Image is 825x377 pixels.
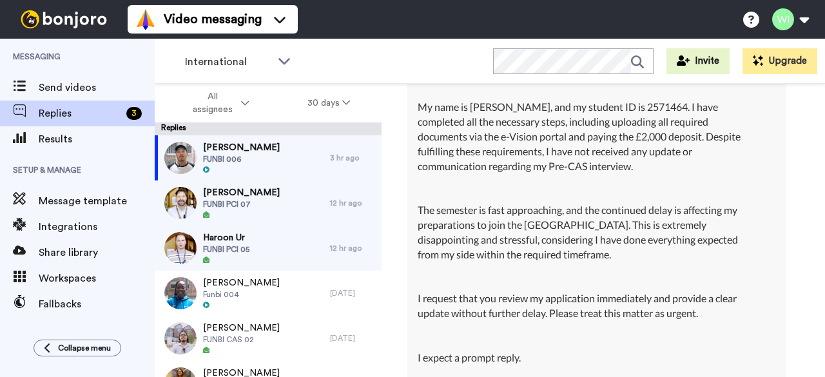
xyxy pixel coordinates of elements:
[666,48,730,74] button: Invite
[164,142,197,174] img: 20357b13-09c5-4b1e-98cd-6bacbcb48d6b-thumb.jpg
[185,54,271,70] span: International
[155,316,382,361] a: [PERSON_NAME]FUNBI CAS 02[DATE]
[39,296,155,312] span: Fallbacks
[135,9,156,30] img: vm-color.svg
[330,153,375,163] div: 3 hr ago
[278,92,380,115] button: 30 days
[203,334,280,345] span: FUNBI CAS 02
[58,343,111,353] span: Collapse menu
[742,48,817,74] button: Upgrade
[164,187,197,219] img: 9dfb7d97-2856-4181-85e0-e99e13665e2b-thumb.jpg
[203,244,249,255] span: FUNBI PCI 05
[155,226,382,271] a: Haroon UrFUNBI PCI 0512 hr ago
[39,245,155,260] span: Share library
[126,107,142,120] div: 3
[34,340,121,356] button: Collapse menu
[186,90,238,116] span: All assignees
[330,243,375,253] div: 12 hr ago
[330,288,375,298] div: [DATE]
[203,289,280,300] span: Funbi 004
[203,141,280,154] span: [PERSON_NAME]
[155,135,382,180] a: [PERSON_NAME]FUNBI 0063 hr ago
[203,276,280,289] span: [PERSON_NAME]
[39,80,155,95] span: Send videos
[39,193,155,209] span: Message template
[203,186,280,199] span: [PERSON_NAME]
[330,198,375,208] div: 12 hr ago
[15,10,112,28] img: bj-logo-header-white.svg
[39,219,155,235] span: Integrations
[164,232,197,264] img: c09c68b7-9708-48cd-a98b-e626f11a0c1e-thumb.jpg
[157,85,278,121] button: All assignees
[164,10,262,28] span: Video messaging
[155,271,382,316] a: [PERSON_NAME]Funbi 004[DATE]
[164,277,197,309] img: 27eae013-6e91-46e1-8cbe-64125cb1c4be-thumb.jpg
[203,154,280,164] span: FUNBI 006
[39,106,121,121] span: Replies
[155,180,382,226] a: [PERSON_NAME]FUNBI PCI 0712 hr ago
[203,322,280,334] span: [PERSON_NAME]
[39,271,155,286] span: Workspaces
[203,231,249,244] span: Haroon Ur
[330,333,375,343] div: [DATE]
[203,199,280,209] span: FUNBI PCI 07
[155,122,382,135] div: Replies
[39,131,155,147] span: Results
[164,322,197,354] img: 934c795c-2441-4cc1-99fb-b43445c6dab2-thumb.jpg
